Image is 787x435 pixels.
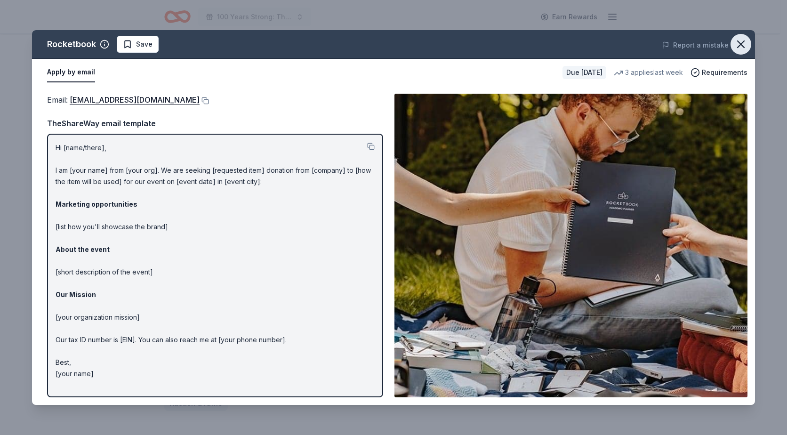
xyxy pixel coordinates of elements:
[56,245,110,253] strong: About the event
[56,290,96,298] strong: Our Mission
[562,66,606,79] div: Due [DATE]
[614,67,683,78] div: 3 applies last week
[47,117,383,129] div: TheShareWay email template
[47,37,96,52] div: Rocketbook
[136,39,153,50] span: Save
[56,142,375,379] p: Hi [name/there], I am [your name] from [your org]. We are seeking [requested item] donation from ...
[47,63,95,82] button: Apply by email
[56,200,137,208] strong: Marketing opportunities
[117,36,159,53] button: Save
[662,40,729,51] button: Report a mistake
[70,94,200,106] a: [EMAIL_ADDRESS][DOMAIN_NAME]
[702,67,747,78] span: Requirements
[47,95,200,105] span: Email :
[394,94,747,397] img: Image for Rocketbook
[691,67,747,78] button: Requirements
